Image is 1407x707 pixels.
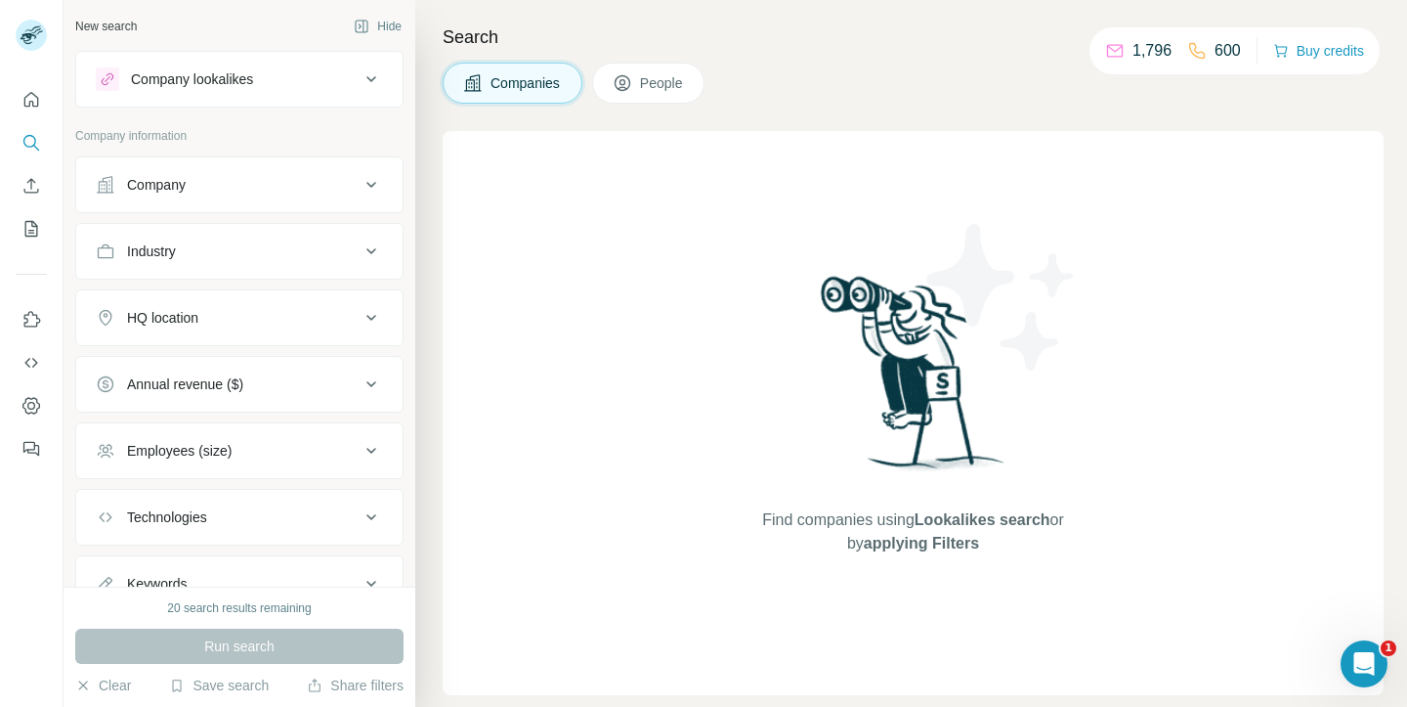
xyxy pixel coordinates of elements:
span: applying Filters [864,535,979,552]
button: Save search [169,676,269,695]
p: 1,796 [1132,39,1172,63]
iframe: Intercom live chat [1341,641,1387,687]
button: My lists [16,211,47,246]
h4: Search [443,23,1384,51]
button: Share filters [307,676,404,695]
div: Company [127,175,186,195]
span: Companies [490,73,562,93]
div: Employees (size) [127,441,232,461]
button: Employees (size) [76,427,403,474]
img: Surfe Illustration - Woman searching with binoculars [812,271,1015,489]
button: Clear [75,676,131,695]
button: Quick start [16,82,47,117]
div: Industry [127,242,176,261]
button: Hide [340,12,415,41]
span: Find companies using or by [756,508,1069,555]
span: Lookalikes search [915,511,1050,528]
div: Annual revenue ($) [127,375,243,394]
button: Keywords [76,560,403,607]
button: Company [76,161,403,208]
button: Dashboard [16,388,47,423]
div: HQ location [127,308,198,328]
span: 1 [1381,641,1396,656]
button: Company lookalikes [76,56,403,103]
img: Avatar [16,20,47,51]
button: Use Surfe API [16,345,47,380]
button: Technologies [76,494,403,541]
div: 20 search results remaining [167,599,311,617]
button: Search [16,125,47,160]
div: Keywords [127,574,187,594]
div: Company lookalikes [131,69,253,89]
p: Company information [75,127,404,145]
p: 600 [1215,39,1241,63]
button: Annual revenue ($) [76,361,403,408]
button: HQ location [76,294,403,341]
button: Feedback [16,431,47,466]
div: New search [75,18,137,35]
button: Enrich CSV [16,168,47,203]
button: Industry [76,228,403,275]
div: Technologies [127,508,207,527]
span: People [640,73,685,93]
button: Buy credits [1273,37,1364,65]
img: Surfe Illustration - Stars [914,209,1089,385]
button: Use Surfe on LinkedIn [16,302,47,337]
